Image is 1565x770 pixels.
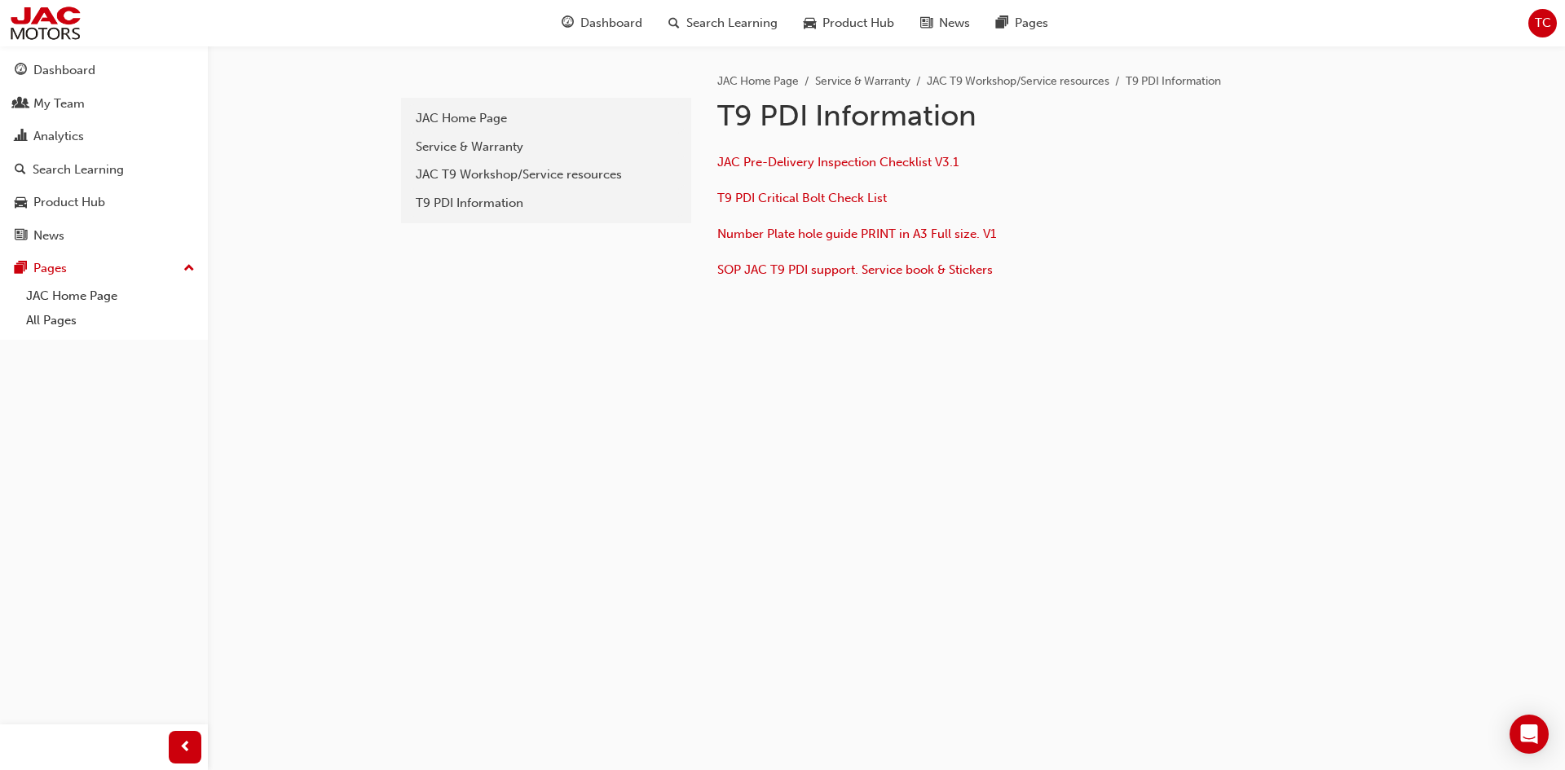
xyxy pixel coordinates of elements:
a: SOP JAC T9 PDI support. Service book & Stickers [717,262,993,277]
div: T9 PDI Information [416,194,677,213]
span: car-icon [804,13,816,33]
a: My Team [7,89,201,119]
div: Pages [33,259,67,278]
a: guage-iconDashboard [549,7,655,40]
span: Pages [1015,14,1048,33]
button: Pages [7,253,201,284]
a: News [7,221,201,251]
span: guage-icon [15,64,27,78]
div: JAC T9 Workshop/Service resources [416,165,677,184]
img: jac-portal [8,5,82,42]
a: Analytics [7,121,201,152]
div: JAC Home Page [416,109,677,128]
div: Service & Warranty [416,138,677,156]
a: Search Learning [7,155,201,185]
span: news-icon [920,13,932,33]
span: guage-icon [562,13,574,33]
a: T9 PDI Critical Bolt Check List [717,191,887,205]
span: chart-icon [15,130,27,144]
span: search-icon [668,13,680,33]
div: Product Hub [33,193,105,212]
div: My Team [33,95,85,113]
a: Service & Warranty [815,74,910,88]
a: Number Plate hole guide PRINT in A3 Full size. V1 [717,227,996,241]
span: TC [1535,14,1551,33]
a: search-iconSearch Learning [655,7,791,40]
div: Open Intercom Messenger [1510,715,1549,754]
div: News [33,227,64,245]
span: car-icon [15,196,27,210]
a: JAC T9 Workshop/Service resources [927,74,1109,88]
span: pages-icon [996,13,1008,33]
span: search-icon [15,163,26,178]
div: Search Learning [33,161,124,179]
a: T9 PDI Information [408,189,685,218]
li: T9 PDI Information [1126,73,1221,91]
span: prev-icon [179,737,192,758]
span: News [939,14,970,33]
span: Product Hub [822,14,894,33]
div: Dashboard [33,61,95,80]
a: Service & Warranty [408,133,685,161]
button: DashboardMy TeamAnalyticsSearch LearningProduct HubNews [7,52,201,253]
a: car-iconProduct Hub [791,7,907,40]
button: TC [1528,9,1557,37]
span: pages-icon [15,262,27,276]
a: JAC T9 Workshop/Service resources [408,161,685,189]
a: JAC Home Page [20,284,201,309]
div: Analytics [33,127,84,146]
a: JAC Home Page [408,104,685,133]
a: pages-iconPages [983,7,1061,40]
span: Dashboard [580,14,642,33]
a: All Pages [20,308,201,333]
a: Dashboard [7,55,201,86]
a: Product Hub [7,187,201,218]
span: people-icon [15,97,27,112]
span: Search Learning [686,14,778,33]
a: news-iconNews [907,7,983,40]
h1: T9 PDI Information [717,98,1252,134]
a: JAC Pre-Delivery Inspection Checklist V3.1 [717,155,959,169]
a: JAC Home Page [717,74,799,88]
span: up-icon [183,258,195,279]
span: news-icon [15,229,27,244]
